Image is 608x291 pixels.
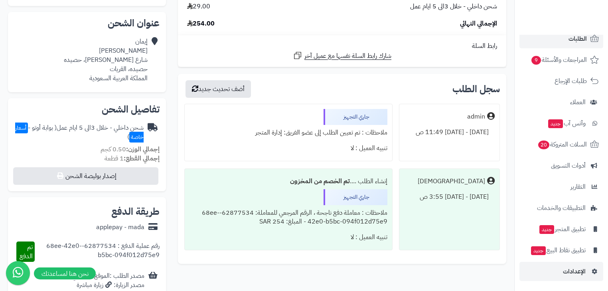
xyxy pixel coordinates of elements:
span: تطبيق المتجر [539,224,586,235]
div: تنبيه العميل : لا [190,230,387,245]
strong: إجمالي الوزن: [126,145,160,154]
a: الإعدادات [519,262,603,281]
div: تنبيه العميل : لا [190,141,387,156]
div: إنشاء الطلب .... [190,174,387,189]
a: المراجعات والأسئلة9 [519,50,603,69]
span: جديد [548,119,563,128]
span: تطبيق نقاط البيع [530,245,586,256]
b: تم الخصم من المخزون [290,176,350,186]
strong: إجمالي القطع: [124,154,160,163]
span: أدوات التسويق [551,160,586,171]
h2: طريقة الدفع [111,207,160,216]
span: العملاء [570,97,586,108]
button: أضف تحديث جديد [186,80,251,98]
a: تطبيق المتجرجديد [519,220,603,239]
span: وآتس آب [547,118,586,129]
span: 29.00 [187,2,210,11]
div: [DATE] - [DATE] 3:55 ص [404,189,495,205]
div: ملاحظات : معاملة دفع ناجحة ، الرقم المرجعي للمعاملة: 62877534-68ee-42e0-b5bc-094f012d75e9 - المبل... [190,205,387,230]
div: جاري التجهيز [324,189,387,205]
div: رابط السلة [181,42,503,51]
span: 254.00 [187,19,215,28]
h2: عنوان الشحن [14,18,160,28]
a: التطبيقات والخدمات [519,198,603,218]
small: 1 قطعة [105,154,160,163]
span: ( بوابة أوتو - ) [15,123,144,142]
div: مصدر الزيارة: زيارة مباشرة [72,281,144,290]
small: 0.50 كجم [101,145,160,154]
a: تطبيق نقاط البيعجديد [519,241,603,260]
span: 9 [531,56,541,65]
span: جديد [531,246,546,255]
span: المراجعات والأسئلة [531,54,587,65]
span: شحن داخلي - خلال 3الى 5 ايام عمل [410,2,497,11]
div: مصدر الطلب :الموقع الإلكتروني [72,271,144,290]
span: الإعدادات [563,266,586,277]
a: العملاء [519,93,603,112]
div: إيمان [PERSON_NAME] شارع [PERSON_NAME]، حصيده حصيده، القريات المملكة العربية السعودية [64,37,148,83]
a: وآتس آبجديد [519,114,603,133]
div: شحن داخلي - خلال 3الى 5 ايام عمل [14,123,144,142]
span: تم الدفع [20,242,33,261]
div: [DEMOGRAPHIC_DATA] [418,177,485,186]
h2: تفاصيل الشحن [14,105,160,114]
div: رقم عملية الدفع : 62877534-68ee-42e0-b5bc-094f012d75e9 [35,242,160,262]
span: الطلبات [569,33,587,44]
a: طلبات الإرجاع [519,71,603,91]
span: 20 [538,141,549,150]
a: السلات المتروكة20 [519,135,603,154]
div: applepay - mada [96,223,144,232]
a: الطلبات [519,29,603,48]
span: الإجمالي النهائي [460,19,497,28]
span: شارك رابط السلة نفسها مع عميل آخر [304,51,391,61]
div: ملاحظات : تم تعيين الطلب إلى عضو الفريق: إدارة المتجر [190,125,387,141]
img: logo-2.png [554,17,600,34]
div: admin [467,112,485,121]
div: جاري التجهيز [324,109,387,125]
button: إصدار بوليصة الشحن [13,167,158,185]
span: طلبات الإرجاع [555,75,587,87]
span: أسعار خاصة [15,123,144,143]
span: التطبيقات والخدمات [537,202,586,214]
span: السلات المتروكة [537,139,587,150]
span: جديد [539,225,554,234]
div: [DATE] - [DATE] 11:49 ص [404,125,495,140]
h3: سجل الطلب [452,84,500,94]
a: شارك رابط السلة نفسها مع عميل آخر [293,51,391,61]
a: أدوات التسويق [519,156,603,175]
span: التقارير [570,181,586,192]
a: التقارير [519,177,603,196]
